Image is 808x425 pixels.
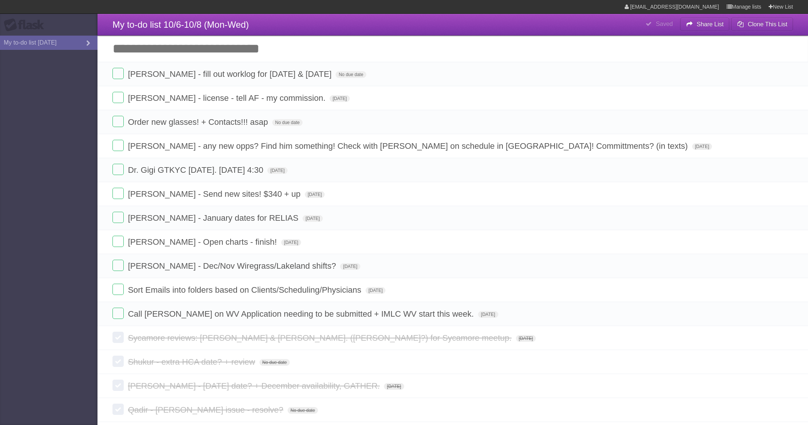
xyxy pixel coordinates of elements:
span: [DATE] [281,239,301,246]
div: Flask [4,18,49,32]
span: No due date [272,119,303,126]
b: Clone This List [748,21,787,27]
span: [DATE] [384,383,404,390]
span: No due date [288,407,318,414]
label: Done [112,308,124,319]
label: Done [112,332,124,343]
span: [PERSON_NAME] - any new opps? Find him something! Check with [PERSON_NAME] on schedule in [GEOGRA... [128,141,690,151]
span: [DATE] [692,143,712,150]
span: Order new glasses! + Contacts!!! asap [128,117,270,127]
label: Done [112,212,124,223]
label: Done [112,284,124,295]
span: Sort Emails into folders based on Clients/Scheduling/Physicians [128,285,363,295]
span: [PERSON_NAME] - fill out worklog for [DATE] & [DATE] [128,69,333,79]
label: Done [112,236,124,247]
span: [DATE] [305,191,325,198]
label: Done [112,188,124,199]
span: [PERSON_NAME] - Dec/Nov Wiregrass/Lakeland shifts? [128,261,338,271]
span: [PERSON_NAME] - January dates for RELIAS [128,213,300,223]
span: [PERSON_NAME] - license - tell AF - my commission. [128,93,327,103]
label: Done [112,92,124,103]
button: Share List [680,18,730,31]
label: Done [112,68,124,79]
span: [DATE] [366,287,386,294]
span: [DATE] [340,263,360,270]
span: Shukur - extra HCA date? + review [128,357,257,367]
span: No due date [336,71,366,78]
span: Dr. Gigi GTKYC [DATE]. [DATE] 4:30 [128,165,265,175]
span: Call [PERSON_NAME] on WV Application needing to be submitted + IMLC WV start this week. [128,309,476,319]
b: Saved [656,21,673,27]
label: Done [112,164,124,175]
span: [DATE] [478,311,498,318]
label: Done [112,260,124,271]
span: No due date [259,359,290,366]
span: [PERSON_NAME] - Open charts - finish! [128,237,279,247]
b: Share List [697,21,724,27]
span: Sycamore reviews: [PERSON_NAME] & [PERSON_NAME]. ([PERSON_NAME]?) for Sycamore meetup. [128,333,513,343]
label: Done [112,380,124,391]
span: Qadir - [PERSON_NAME] issue - resolve? [128,405,285,415]
span: [DATE] [303,215,323,222]
button: Clone This List [731,18,793,31]
label: Done [112,140,124,151]
span: [PERSON_NAME] - [DATE] date? + December availability, GATHER. [128,381,382,391]
span: My to-do list 10/6-10/8 (Mon-Wed) [112,19,249,30]
label: Done [112,404,124,415]
label: Done [112,116,124,127]
span: [DATE] [267,167,288,174]
span: [DATE] [330,95,350,102]
span: [DATE] [516,335,536,342]
span: [PERSON_NAME] - Send new sites! $340 + up [128,189,302,199]
label: Done [112,356,124,367]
